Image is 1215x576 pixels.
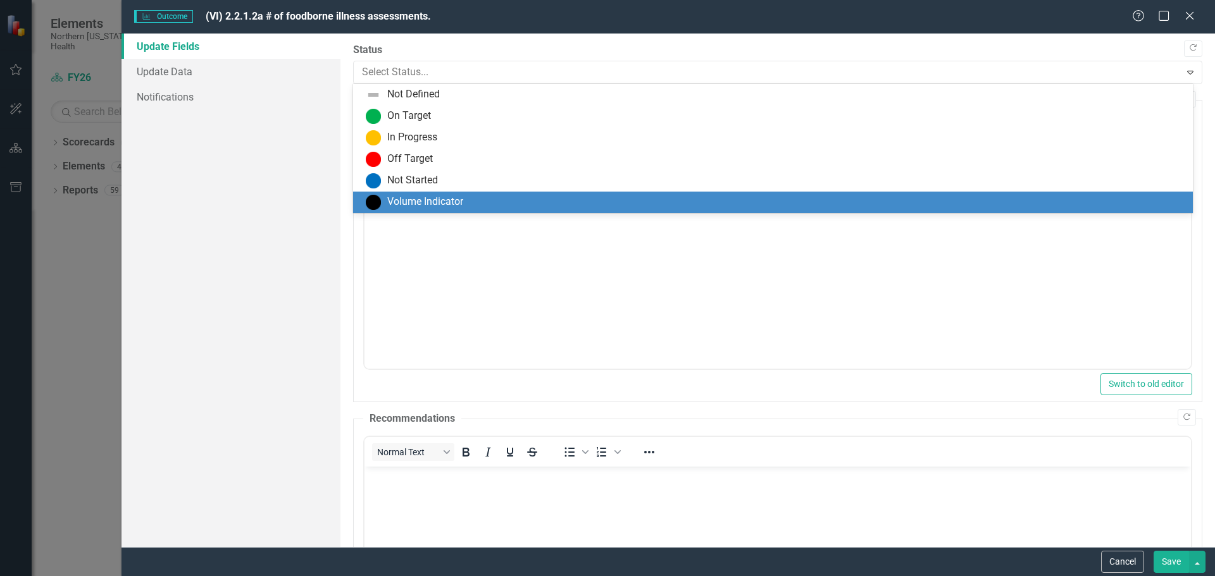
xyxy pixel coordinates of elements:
div: Not Started [387,173,438,188]
a: Update Fields [121,34,340,59]
label: Status [353,43,1202,58]
div: Numbered list [591,443,623,461]
div: Volume Indicator [387,195,463,209]
span: Outcome [134,10,193,23]
button: Bold [455,443,477,461]
img: On Target [366,109,381,124]
button: Underline [499,443,521,461]
a: Update Data [121,59,340,84]
button: Save [1154,551,1189,573]
img: Off Target [366,152,381,167]
iframe: Rich Text Area [364,148,1191,369]
img: In Progress [366,130,381,145]
div: Off Target [387,152,433,166]
button: Reveal or hide additional toolbar items [639,443,660,461]
img: Volume Indicator [366,195,381,210]
a: Notifications [121,84,340,109]
span: Normal Text [377,447,439,457]
button: Strikethrough [521,443,543,461]
button: Block Normal Text [372,443,454,461]
div: Not Defined [387,87,440,102]
img: Not Started [366,173,381,188]
button: Italic [477,443,499,461]
div: In Progress [387,130,437,145]
button: Cancel [1101,551,1144,573]
div: Bullet list [559,443,590,461]
button: Switch to old editor [1100,373,1192,395]
span: (VI) 2.2.1.2a # of foodborne illness assessments. [206,10,431,22]
div: On Target [387,109,431,123]
legend: Recommendations [363,412,461,426]
img: Not Defined [366,87,381,102]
